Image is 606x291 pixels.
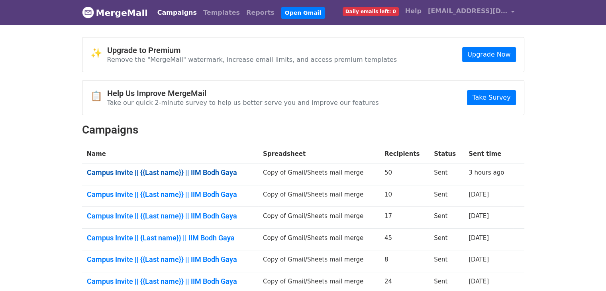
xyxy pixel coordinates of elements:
a: Take Survey [467,90,516,105]
h4: Upgrade to Premium [107,45,397,55]
p: Take our quick 2-minute survey to help us better serve you and improve our features [107,98,379,107]
p: Remove the "MergeMail" watermark, increase email limits, and access premium templates [107,55,397,64]
a: [DATE] [469,256,489,263]
span: [EMAIL_ADDRESS][DOMAIN_NAME] [428,6,508,16]
iframe: Chat Widget [566,253,606,291]
a: Campus Invite || {{Last name}} || IIM Bodh Gaya [87,168,254,177]
img: MergeMail logo [82,6,94,18]
th: Name [82,145,259,163]
th: Status [429,145,464,163]
a: 3 hours ago [469,169,504,176]
span: 📋 [90,90,107,102]
td: Copy of Gmail/Sheets mail merge [258,207,380,229]
th: Sent time [464,145,514,163]
a: [DATE] [469,278,489,285]
a: MergeMail [82,4,148,21]
h4: Help Us Improve MergeMail [107,88,379,98]
h2: Campaigns [82,123,524,137]
span: Daily emails left: 0 [343,7,399,16]
td: Copy of Gmail/Sheets mail merge [258,185,380,207]
a: Help [402,3,425,19]
span: ✨ [90,47,107,59]
td: Sent [429,228,464,250]
a: [DATE] [469,191,489,198]
td: 8 [380,250,429,272]
a: [DATE] [469,234,489,242]
td: 17 [380,207,429,229]
a: Campaigns [154,5,200,21]
a: Campus Invite || {{Last name}} || IIM Bodh Gaya [87,277,254,286]
a: Reports [243,5,278,21]
a: Open Gmail [281,7,325,19]
a: Templates [200,5,243,21]
a: Campus Invite || {Last name}} || IIM Bodh Gaya [87,234,254,242]
a: Campus Invite || {{Last name}} || IIM Bodh Gaya [87,212,254,220]
td: Sent [429,163,464,185]
td: Copy of Gmail/Sheets mail merge [258,163,380,185]
a: Daily emails left: 0 [339,3,402,19]
td: Copy of Gmail/Sheets mail merge [258,228,380,250]
td: 10 [380,185,429,207]
td: Copy of Gmail/Sheets mail merge [258,250,380,272]
a: Upgrade Now [462,47,516,62]
a: [EMAIL_ADDRESS][DOMAIN_NAME] [425,3,518,22]
td: Sent [429,250,464,272]
td: Sent [429,207,464,229]
td: 50 [380,163,429,185]
a: Campus Invite || {{Last name}} || IIM Bodh Gaya [87,190,254,199]
td: Sent [429,185,464,207]
th: Spreadsheet [258,145,380,163]
a: [DATE] [469,212,489,220]
th: Recipients [380,145,429,163]
td: 45 [380,228,429,250]
a: Campus Invite || {{Last name}} || IIM Bodh Gaya [87,255,254,264]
